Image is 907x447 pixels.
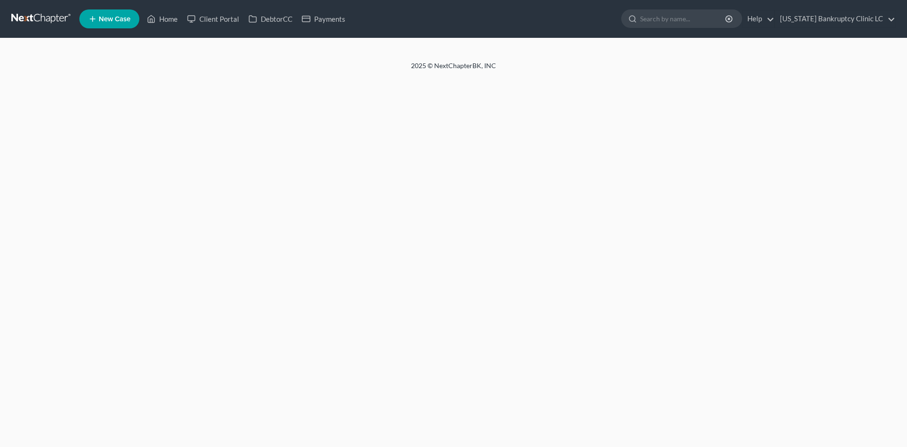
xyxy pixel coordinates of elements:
a: DebtorCC [244,10,297,27]
span: New Case [99,16,130,23]
a: Client Portal [182,10,244,27]
div: 2025 © NextChapterBK, INC [184,61,723,78]
a: Help [743,10,774,27]
a: Home [142,10,182,27]
a: Payments [297,10,350,27]
input: Search by name... [640,10,727,27]
a: [US_STATE] Bankruptcy Clinic LC [775,10,895,27]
